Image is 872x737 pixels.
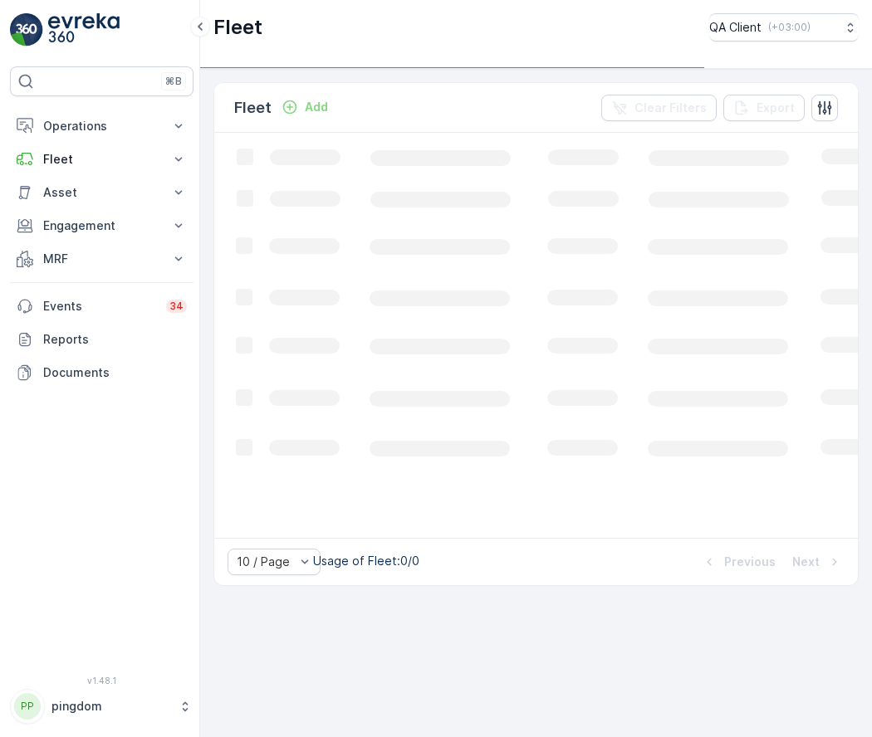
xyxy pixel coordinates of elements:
[10,676,194,686] span: v 1.48.1
[757,100,795,116] p: Export
[213,14,262,41] p: Fleet
[313,553,419,569] p: Usage of Fleet : 0/0
[724,554,776,570] p: Previous
[43,298,156,315] p: Events
[43,251,160,267] p: MRF
[709,13,859,41] button: QA Client(+03:00)
[43,364,187,381] p: Documents
[14,693,41,720] div: PP
[791,552,845,572] button: Next
[165,75,182,88] p: ⌘B
[10,209,194,242] button: Engagement
[709,19,762,36] p: QA Client
[10,176,194,209] button: Asset
[10,110,194,143] button: Operations
[305,99,328,115] p: Add
[723,95,805,121] button: Export
[43,217,160,234] p: Engagement
[48,13,120,46] img: logo_light-DOdMpM7g.png
[275,97,335,117] button: Add
[43,331,187,348] p: Reports
[43,151,160,168] p: Fleet
[51,698,170,715] p: pingdom
[634,100,707,116] p: Clear Filters
[10,689,194,724] button: PPpingdom
[10,323,194,356] a: Reports
[601,95,717,121] button: Clear Filters
[792,554,820,570] p: Next
[10,143,194,176] button: Fleet
[234,96,272,120] p: Fleet
[10,356,194,389] a: Documents
[699,552,777,572] button: Previous
[768,21,811,34] p: ( +03:00 )
[10,13,43,46] img: logo
[10,242,194,276] button: MRF
[43,118,160,134] p: Operations
[10,290,194,323] a: Events34
[43,184,160,201] p: Asset
[169,300,184,313] p: 34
